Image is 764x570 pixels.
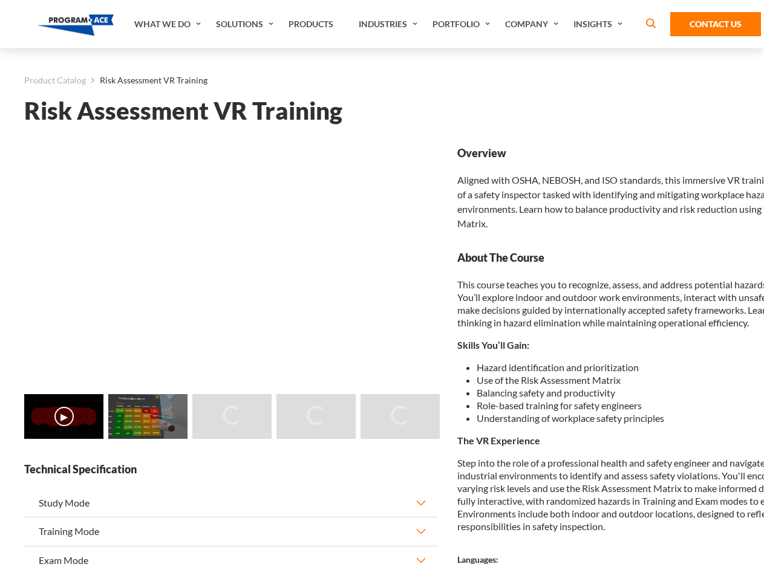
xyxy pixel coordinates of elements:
button: Study Mode [24,489,438,517]
strong: Languages: [457,554,498,565]
img: Program-Ace [38,15,114,36]
iframe: Risk Assessment VR Training - Video 0 [24,146,438,378]
a: Product Catalog [24,73,86,88]
button: Training Mode [24,517,438,545]
li: Risk Assessment VR Training [86,73,207,88]
button: ▶ [54,407,74,426]
a: Contact Us [670,12,761,36]
img: Risk Assessment VR Training - Video 0 [24,394,103,439]
strong: Technical Specification [24,462,438,477]
img: Risk Assessment VR Training - Preview 1 [108,394,188,439]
